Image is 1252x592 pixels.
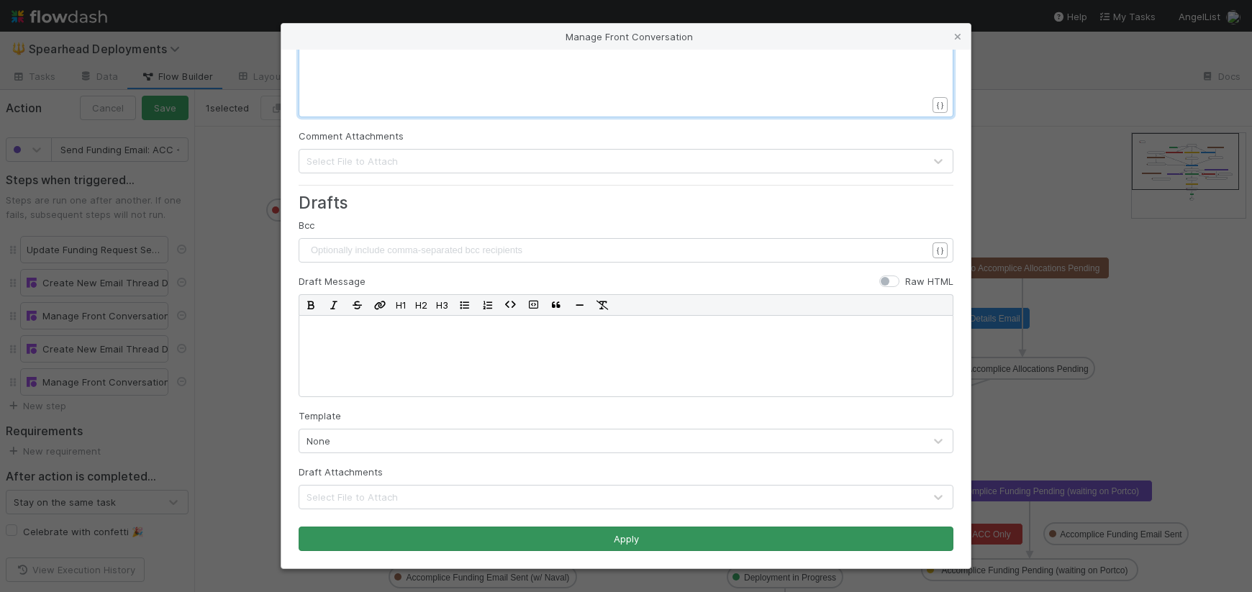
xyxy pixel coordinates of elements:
[299,295,322,315] button: Bold
[432,295,453,315] button: H3
[345,295,368,315] button: Strikethrough
[568,295,591,315] button: Horizontal Rule
[905,274,953,288] label: Raw HTML
[307,154,398,168] div: Select File to Attach
[307,490,398,504] div: Select File to Attach
[307,434,330,448] div: None
[299,527,953,551] button: Apply
[299,218,314,232] label: Bcc
[499,295,522,315] button: Code
[933,242,948,258] button: { }
[591,295,614,315] button: Remove Format
[299,274,366,288] label: Draft Message
[476,295,499,315] button: Ordered List
[453,295,476,315] button: Bullet List
[933,97,948,113] button: { }
[299,193,953,212] h3: Drafts
[522,295,545,315] button: Code Block
[391,295,411,315] button: H1
[281,24,971,50] div: Manage Front Conversation
[368,295,391,315] button: Edit Link
[299,465,383,479] label: Draft Attachments
[299,129,404,143] label: Comment Attachments
[411,295,432,315] button: H2
[299,409,341,423] label: Template
[322,295,345,315] button: Italic
[545,295,568,315] button: Blockquote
